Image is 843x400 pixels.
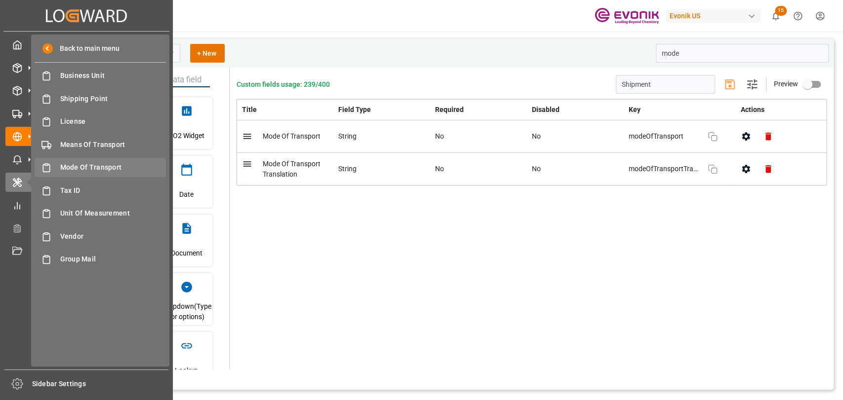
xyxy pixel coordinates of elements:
span: Mode Of Transport [60,162,166,173]
a: Business Unit [35,66,166,85]
span: License [60,116,166,127]
button: Evonik US [666,6,764,25]
div: Evonik US [666,9,761,23]
a: Tax ID [35,181,166,200]
img: Evonik-brand-mark-Deep-Purple-RGB.jpeg_1700498283.jpeg [595,7,659,25]
a: My Cockpit [5,35,167,54]
a: Transport Planner [5,218,167,238]
div: String [338,164,425,174]
button: + New [190,44,225,63]
div: String [338,131,425,142]
a: My Reports [5,195,167,215]
span: Dropdown(Type for options) [161,298,212,325]
span: Mode Of Transport [263,132,321,140]
th: Disabled [527,100,624,120]
td: No [430,120,527,153]
span: Date [179,181,194,208]
span: Lookup [175,357,198,384]
th: Key [624,100,730,120]
span: Sidebar Settings [32,379,169,389]
input: Enter schema title [616,75,715,94]
a: Means Of Transport [35,135,166,154]
span: Custom fields usage: 239/400 [237,79,330,90]
a: Vendor [35,226,166,246]
span: modeOfTransportTranslation [629,164,698,174]
span: Shipping Point [60,94,166,104]
span: Unit Of Measurement [60,208,166,218]
td: No [527,120,624,153]
a: Shipping Point [35,89,166,108]
span: Tax ID [60,185,166,196]
a: Unit Of Measurement [35,204,166,223]
tr: Mode Of TransportStringNoNomodeOfTransport [237,120,827,153]
span: Back to main menu [53,43,120,54]
a: Mode Of Transport [35,158,166,177]
th: Required [430,100,527,120]
td: No [430,153,527,185]
a: License [35,112,166,131]
td: No [527,153,624,185]
a: Document Management [5,241,167,260]
span: Document [171,240,202,266]
span: modeOfTransport [629,131,698,142]
th: Actions [730,100,827,120]
th: Field Type [333,100,430,120]
span: 15 [775,6,787,16]
a: Group Mail [35,250,166,269]
span: Means Of Transport [60,140,166,150]
th: Title [237,100,334,120]
span: Group Mail [60,254,166,264]
span: Mode Of Transport Translation [263,160,321,178]
span: Vendor [60,231,166,242]
button: Help Center [787,5,809,27]
span: CO2 Widget [168,122,204,149]
tr: Mode Of Transport TranslationStringNoNomodeOfTransportTranslation [237,153,827,185]
span: Business Unit [60,71,166,81]
button: show 15 new notifications [764,5,787,27]
input: Search for key/title [656,44,829,63]
span: Preview [774,80,798,88]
